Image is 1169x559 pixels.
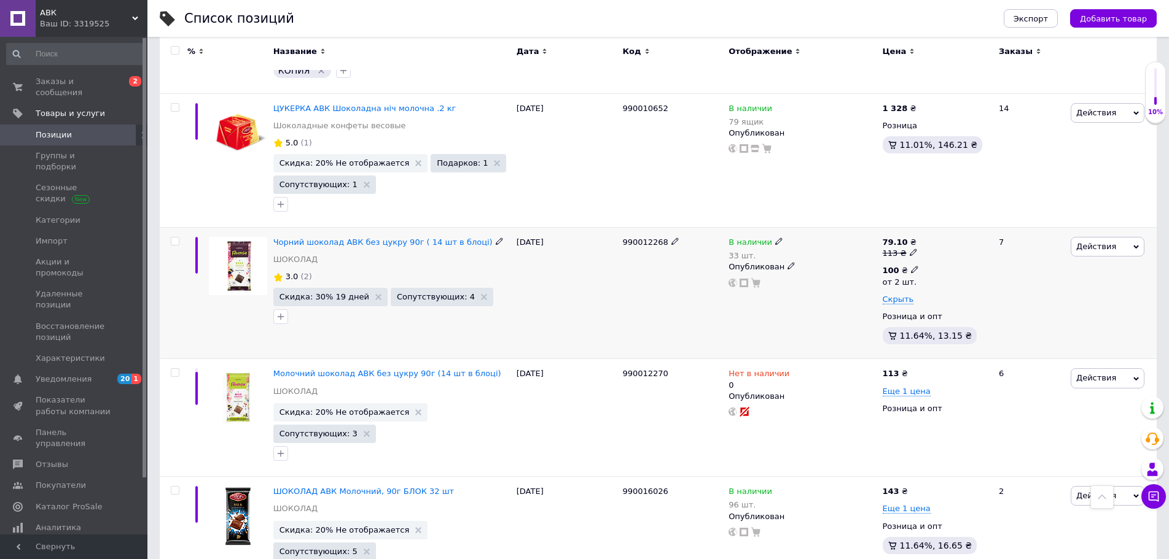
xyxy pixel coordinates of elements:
[1014,14,1048,23] span: Экспорт
[729,500,772,509] div: 96 шт.
[1076,373,1116,382] span: Действия
[883,266,899,275] b: 100
[437,159,488,167] span: Подарков: 1
[209,237,267,295] img: Чорний шоколад АВК без цукру 90г ( 14 шт в блоці)
[36,374,92,385] span: Уведомления
[517,46,539,57] span: Дата
[280,408,410,416] span: Скидка: 20% Не отображается
[209,103,267,161] img: ЦУКЕРКА АВК Шоколадна ніч молочна .2 кг
[117,374,131,384] span: 20
[883,403,988,414] div: Розница и опт
[729,511,876,522] div: Опубликован
[729,261,876,272] div: Опубликован
[514,359,620,477] div: [DATE]
[883,237,908,247] b: 79.10
[286,138,299,147] span: 5.0
[273,237,493,247] a: Чорний шоколад АВК без цукру 90г ( 14 шт в блоці)
[729,46,792,57] span: Отображение
[187,46,195,57] span: %
[883,103,917,114] div: ₴
[883,487,899,496] b: 143
[6,43,145,65] input: Поиск
[883,504,931,514] span: Еще 1 цена
[36,182,114,204] span: Сезонные скидки
[131,374,141,384] span: 1
[883,265,919,276] div: ₴
[36,215,80,226] span: Категории
[280,526,410,534] span: Скидка: 20% Не отображается
[280,159,410,167] span: Скидка: 20% Не отображается
[729,104,772,117] span: В наличии
[883,295,914,304] span: Скрыть
[622,46,641,57] span: Код
[36,501,102,512] span: Каталог ProSale
[514,93,620,227] div: [DATE]
[1076,491,1116,500] span: Действия
[729,487,772,499] span: В наличии
[883,486,908,497] div: ₴
[224,486,252,547] img: ШОКОЛАД АВК Молочний, 90г БЛОК 32 шт
[184,12,294,25] div: Список позиций
[397,293,475,301] span: Сопутствующих: 4
[729,369,789,382] span: Нет в наличии
[883,277,919,288] div: от 2 шт.
[1076,242,1116,251] span: Действия
[514,228,620,359] div: [DATE]
[1080,14,1147,23] span: Добавить товар
[991,93,1068,227] div: 14
[883,120,988,131] div: Розница
[883,368,908,379] div: ₴
[1146,108,1165,117] div: 10%
[209,368,267,426] img: Молочний шоколад АВК без цукру 90г (14 шт в блоці)
[300,138,311,147] span: (1)
[36,129,72,141] span: Позиции
[883,237,918,248] div: ₴
[999,46,1033,57] span: Заказы
[40,18,147,29] div: Ваш ID: 3319525
[729,368,789,390] div: 0
[36,427,114,449] span: Панель управления
[991,359,1068,477] div: 6
[883,104,908,113] b: 1 328
[729,251,783,260] div: 33 шт.
[273,503,318,514] a: ШОКОЛАД
[883,369,899,378] b: 113
[36,459,68,470] span: Отзывы
[273,254,318,265] a: ШОКОЛАД
[622,104,668,113] span: 990010652
[900,140,978,150] span: 11.01%, 146.21 ₴
[900,541,972,550] span: 11.64%, 16.65 ₴
[729,117,772,126] div: 79 ящик
[1070,9,1157,28] button: Добавить товар
[900,331,972,341] span: 11.64%, 13.15 ₴
[273,46,317,57] span: Название
[883,521,988,532] div: Розница и опт
[280,547,358,555] span: Сопутствующих: 5
[622,237,668,247] span: 990012268
[36,395,114,417] span: Показатели работы компании
[280,430,358,438] span: Сопутствующих: 3
[991,228,1068,359] div: 7
[280,180,358,188] span: Сопутствующих: 1
[273,369,501,378] a: Молочний шоколад АВК без цукру 90г (14 шт в блоці)
[36,76,114,98] span: Заказы и сообщения
[300,272,311,281] span: (2)
[729,391,876,402] div: Опубликован
[36,353,105,364] span: Характеристики
[883,46,907,57] span: Цена
[280,293,369,301] span: Скидка: 30% 19 дней
[729,128,876,139] div: Опубликован
[36,236,68,247] span: Импорт
[273,487,454,496] a: ШОКОЛАД АВК Молочний, 90г БЛОК 32 шт
[273,386,318,397] a: ШОКОЛАД
[36,288,114,310] span: Удаленные позиции
[129,76,141,87] span: 2
[273,104,456,113] span: ЦУКЕРКА АВК Шоколадна ніч молочна .2 кг
[40,7,132,18] span: АВК
[273,120,406,131] a: Шоколадные конфеты весовые
[36,522,81,533] span: Аналитика
[36,108,105,119] span: Товары и услуги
